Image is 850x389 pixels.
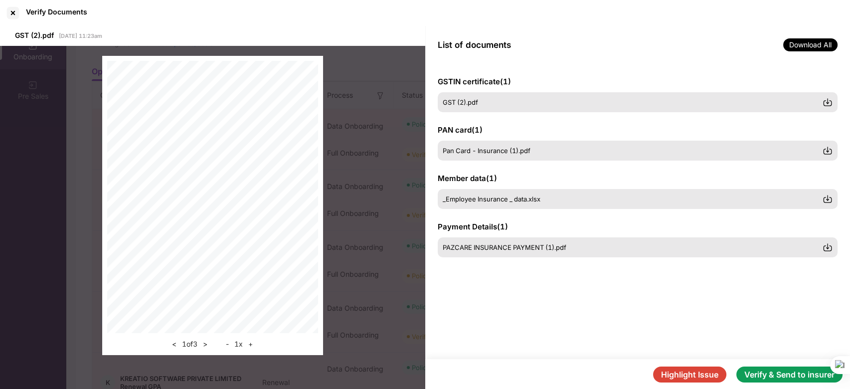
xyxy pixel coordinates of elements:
button: < [169,338,179,350]
img: svg+xml;base64,PHN2ZyBpZD0iRG93bmxvYWQtMzJ4MzIiIHhtbG5zPSJodHRwOi8vd3d3LnczLm9yZy8yMDAwL3N2ZyIgd2... [823,242,833,252]
button: Highlight Issue [653,367,726,383]
span: PAN card ( 1 ) [438,125,483,135]
span: GST (2).pdf [443,98,478,106]
button: - [223,338,232,350]
span: Member data ( 1 ) [438,174,497,183]
span: List of documents [438,40,511,50]
span: Pan Card - Insurance (1).pdf [443,147,530,155]
button: + [245,338,256,350]
span: Payment Details ( 1 ) [438,222,508,231]
span: PAZCARE INSURANCE PAYMENT (1).pdf [443,243,566,251]
span: _Employee Insurance _ data.xlsx [443,195,540,203]
div: 1 x [223,338,256,350]
img: svg+xml;base64,PHN2ZyBpZD0iRG93bmxvYWQtMzJ4MzIiIHhtbG5zPSJodHRwOi8vd3d3LnczLm9yZy8yMDAwL3N2ZyIgd2... [823,146,833,156]
span: [DATE] 11:23am [59,32,102,39]
img: svg+xml;base64,PHN2ZyBpZD0iRG93bmxvYWQtMzJ4MzIiIHhtbG5zPSJodHRwOi8vd3d3LnczLm9yZy8yMDAwL3N2ZyIgd2... [823,194,833,204]
button: > [200,338,210,350]
span: GSTIN certificate ( 1 ) [438,77,511,86]
span: Download All [783,38,838,51]
div: 1 of 3 [169,338,210,350]
div: Verify Documents [26,7,87,16]
img: svg+xml;base64,PHN2ZyBpZD0iRG93bmxvYWQtMzJ4MzIiIHhtbG5zPSJodHRwOi8vd3d3LnczLm9yZy8yMDAwL3N2ZyIgd2... [823,97,833,107]
span: GST (2).pdf [15,31,54,39]
button: Verify & Send to insurer [736,367,843,383]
